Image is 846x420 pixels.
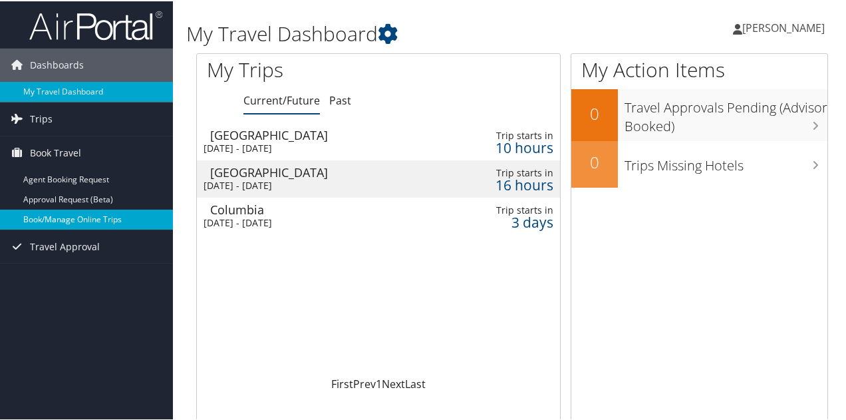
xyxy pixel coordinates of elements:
a: [PERSON_NAME] [733,7,838,47]
div: [GEOGRAPHIC_DATA] [210,165,435,177]
h3: Trips Missing Hotels [625,148,827,174]
h3: Travel Approvals Pending (Advisor Booked) [625,91,827,134]
span: Dashboards [30,47,84,81]
div: Trip starts in [476,203,553,215]
span: Book Travel [30,135,81,168]
h1: My Action Items [571,55,827,83]
h2: 0 [571,101,618,124]
a: 0Trips Missing Hotels [571,140,827,186]
div: [DATE] - [DATE] [204,178,428,190]
a: First [331,375,353,390]
div: [DATE] - [DATE] [204,141,428,153]
a: Past [329,92,351,106]
span: Trips [30,101,53,134]
a: 1 [376,375,382,390]
div: Columbia [210,202,435,214]
div: 16 hours [476,178,553,190]
a: Current/Future [243,92,320,106]
div: 10 hours [476,140,553,152]
h1: My Trips [207,55,398,83]
div: Trip starts in [476,128,553,140]
h1: My Travel Dashboard [186,19,621,47]
div: Trip starts in [476,166,553,178]
div: [DATE] - [DATE] [204,216,428,228]
a: Last [405,375,426,390]
span: [PERSON_NAME] [742,19,825,34]
h2: 0 [571,150,618,172]
img: airportal-logo.png [29,9,162,40]
a: 0Travel Approvals Pending (Advisor Booked) [571,88,827,139]
a: Next [382,375,405,390]
div: [GEOGRAPHIC_DATA] [210,128,435,140]
div: 3 days [476,215,553,227]
a: Prev [353,375,376,390]
span: Travel Approval [30,229,100,262]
